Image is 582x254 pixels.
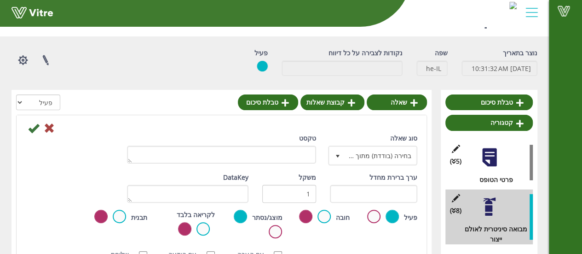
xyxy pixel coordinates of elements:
label: חובה [336,213,350,223]
a: טבלת סיכום [238,95,298,110]
span: (8 ) [450,206,461,216]
div: פרטי הטופס [452,175,533,185]
label: שפה [435,48,448,58]
span: בחירה (בודדת) מתוך רשימה [346,147,416,164]
label: לקריאה בלבד [177,210,215,220]
a: טבלת סיכום [445,95,533,110]
label: נקודות לצבירה על כל דיווח [328,48,403,58]
a: שאלה [367,95,427,110]
label: תבנית [131,213,147,223]
img: yes [257,60,268,72]
img: 0e7ad77c-f341-4650-b726-06545345e58d.png [509,2,517,9]
label: טקסט [299,133,316,143]
span: (5 ) [450,156,461,166]
label: משקל [299,172,316,183]
a: קטגוריה [445,115,533,130]
label: מוצג/נסתר [252,213,282,223]
label: נוצר בתאריך [503,48,537,58]
label: DataKey [223,172,248,183]
label: ערך ברירת מחדל [369,172,417,183]
label: פעיל [254,48,268,58]
label: סוג שאלה [390,133,417,143]
div: מבואה סיניטרית לאולם ייצור [452,224,533,244]
label: פעיל [404,213,417,223]
a: קבוצת שאלות [300,95,364,110]
span: select [329,147,346,164]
